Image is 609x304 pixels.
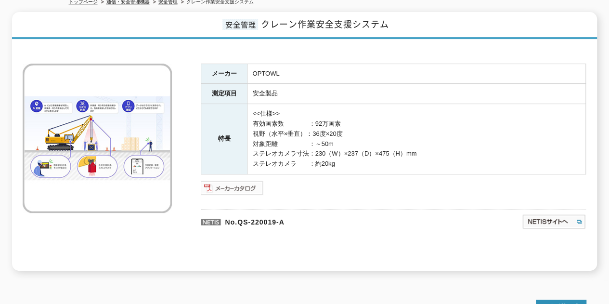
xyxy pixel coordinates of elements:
[260,17,389,30] span: クレーン作業安全支援システム
[201,209,429,232] p: No.QS-220019-A
[222,19,258,30] span: 安全管理
[201,64,247,84] th: メーカー
[247,84,586,104] td: 安全製品
[522,214,586,229] img: NETISサイトへ
[247,64,586,84] td: OPTOWL
[201,84,247,104] th: 測定項目
[201,104,247,174] th: 特長
[201,186,264,194] a: メーカーカタログ
[247,104,586,174] td: <<仕様>> 有効画素数 ：92万画素 視野（水平×垂直）：36度×20度 対象距離 ：～50m ステレオカメラ寸法：230（W）×237（D）×475（H）mm ステレオカメラ ：約20kg
[23,64,172,213] img: クレーン作業安全支援システム
[201,180,264,196] img: メーカーカタログ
